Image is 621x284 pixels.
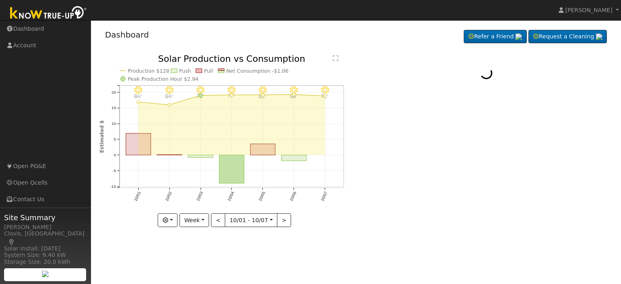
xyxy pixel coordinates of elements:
a: Dashboard [105,30,149,40]
img: retrieve [515,34,522,40]
div: [PERSON_NAME] [4,223,87,231]
div: Storage Size: 20.0 kWh [4,258,87,266]
span: [PERSON_NAME] [565,7,613,13]
a: Refer a Friend [464,30,527,44]
div: Clovis, [GEOGRAPHIC_DATA] [4,229,87,246]
div: Solar Install: [DATE] [4,244,87,253]
a: Request a Cleaning [528,30,607,44]
span: Site Summary [4,212,87,223]
a: Map [8,239,15,245]
img: retrieve [42,271,49,277]
div: System Size: 9.40 kW [4,251,87,259]
img: retrieve [596,34,602,40]
img: Know True-Up [6,4,91,23]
